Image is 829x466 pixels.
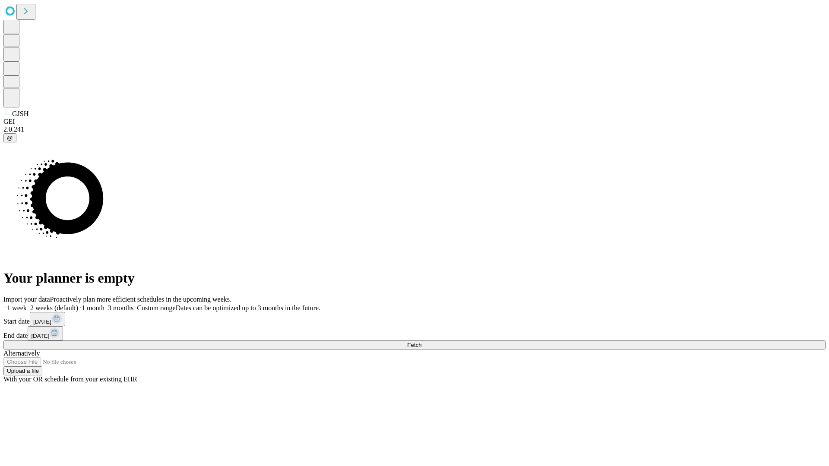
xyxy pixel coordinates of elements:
span: Proactively plan more efficient schedules in the upcoming weeks. [50,296,231,303]
span: [DATE] [31,333,49,339]
span: Dates can be optimized up to 3 months in the future. [176,304,320,312]
button: [DATE] [28,326,63,340]
span: @ [7,135,13,141]
span: 1 month [82,304,104,312]
button: Upload a file [3,366,42,375]
span: [DATE] [33,318,51,325]
span: 2 weeks (default) [30,304,78,312]
h1: Your planner is empty [3,270,826,286]
span: 3 months [108,304,133,312]
span: 1 week [7,304,27,312]
button: [DATE] [30,312,65,326]
div: End date [3,326,826,340]
span: Import your data [3,296,50,303]
button: @ [3,133,16,142]
div: Start date [3,312,826,326]
span: Fetch [407,342,421,348]
button: Fetch [3,340,826,349]
span: With your OR schedule from your existing EHR [3,375,137,383]
div: 2.0.241 [3,126,826,133]
div: GEI [3,118,826,126]
span: Alternatively [3,349,40,357]
span: Custom range [137,304,175,312]
span: GJSH [12,110,28,117]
